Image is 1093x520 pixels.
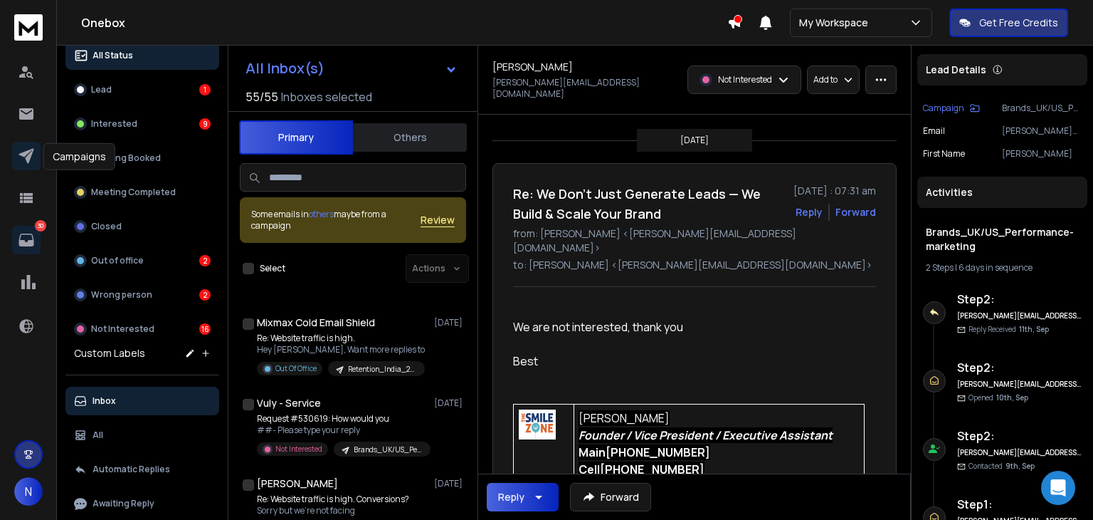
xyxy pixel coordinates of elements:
[513,258,876,272] p: to: [PERSON_NAME] <[PERSON_NAME][EMAIL_ADDRESS][DOMAIN_NAME]>
[35,220,46,232] p: 30
[199,84,211,95] div: 1
[257,494,428,505] p: Re: Website traffic is high. Conversions?
[796,205,823,219] button: Reply
[257,396,321,410] h1: Vuly - Service
[93,395,116,407] p: Inbox
[434,478,466,489] p: [DATE]
[600,462,704,477] span: [PHONE_NUMBER]
[14,477,43,506] button: N
[492,60,573,74] h1: [PERSON_NAME]
[799,16,874,30] p: My Workspace
[513,227,876,255] p: from: [PERSON_NAME] <[PERSON_NAME][EMAIL_ADDRESS][DOMAIN_NAME]>
[434,317,466,328] p: [DATE]
[93,430,103,441] p: All
[957,359,1082,376] h6: Step 2 :
[257,344,425,355] p: Hey [PERSON_NAME], Want more replies to
[91,323,154,335] p: Not Interested
[1002,125,1082,137] p: [PERSON_NAME][EMAIL_ADDRESS][DOMAIN_NAME]
[923,103,980,114] button: Campaign
[65,110,219,138] button: Interested9
[74,346,145,360] h3: Custom Labels
[513,184,785,224] h1: Re: We Don’t Just Generate Leads — We Build & Scale Your Brand
[793,184,876,198] p: [DATE] : 07:31 am
[1002,103,1082,114] p: Brands_UK/US_Performance-marketing
[65,281,219,309] button: Wrong person2
[492,77,679,100] p: [PERSON_NAME][EMAIL_ADDRESS][DOMAIN_NAME]
[65,387,219,415] button: Inbox
[570,483,651,511] button: Forward
[434,397,466,409] p: [DATE]
[835,205,876,219] div: Forward
[281,88,372,105] h3: Inboxes selected
[579,462,704,477] b: Cell
[91,187,176,198] p: Meeting Completed
[275,444,322,454] p: Not Interested
[513,353,865,370] div: Best
[926,225,1079,254] h1: Brands_UK/US_Performance-marketing
[309,208,334,220] span: others
[917,177,1087,208] div: Activities
[923,148,965,160] p: First Name
[606,444,710,460] span: [PHONE_NUMBER]
[199,289,211,301] div: 2
[1041,471,1075,505] div: Open Intercom Messenger
[239,120,353,155] button: Primary
[12,226,41,254] a: 30
[348,364,416,375] p: Retention_India_2variation
[245,88,278,105] span: 55 / 55
[1019,324,1049,334] span: 11th, Sep
[91,152,161,164] p: Meeting Booked
[65,421,219,449] button: All
[65,246,219,275] button: Out of office2
[354,444,422,455] p: Brands_UK/US_Performance-marketing
[487,483,559,511] button: Reply
[421,213,455,227] span: Review
[260,263,285,274] label: Select
[91,255,144,266] p: Out of office
[957,496,1082,513] h6: Step 1 :
[257,316,375,330] h1: Mixmax Cold Email Shield
[579,427,833,443] i: Founder / Vice President / Executive Assistant
[275,363,317,374] p: Out Of Office
[926,262,1079,274] div: |
[65,489,219,518] button: Awaiting Reply
[519,410,556,440] img: Image
[957,427,1082,444] h6: Step 2 :
[579,410,670,426] span: [PERSON_NAME]
[65,76,219,104] button: Lead1
[14,14,43,41] img: logo
[65,144,219,172] button: Meeting Booked
[65,315,219,343] button: Not Interested16
[926,261,954,274] span: 2 Steps
[926,63,986,77] p: Lead Details
[579,444,710,460] b: Main
[91,118,137,130] p: Interested
[949,9,1068,37] button: Get Free Credits
[65,178,219,207] button: Meeting Completed
[199,255,211,266] div: 2
[718,74,772,85] p: Not Interested
[957,447,1082,458] h6: [PERSON_NAME][EMAIL_ADDRESS][DOMAIN_NAME]
[245,61,324,76] h1: All Inbox(s)
[353,122,467,153] button: Others
[199,118,211,130] div: 9
[680,135,709,146] p: [DATE]
[257,425,428,436] p: ##- Please type your reply
[65,455,219,484] button: Automatic Replies
[968,461,1035,472] p: Contacted
[43,143,115,170] div: Campaigns
[234,54,469,83] button: All Inbox(s)
[199,323,211,335] div: 16
[257,477,338,491] h1: [PERSON_NAME]
[65,41,219,70] button: All Status
[257,413,428,425] p: Request #530619: How would you
[498,490,524,504] div: Reply
[996,392,1028,402] span: 10th, Sep
[91,289,152,301] p: Wrong person
[957,291,1082,308] h6: Step 2 :
[923,103,964,114] p: Campaign
[968,392,1028,403] p: Opened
